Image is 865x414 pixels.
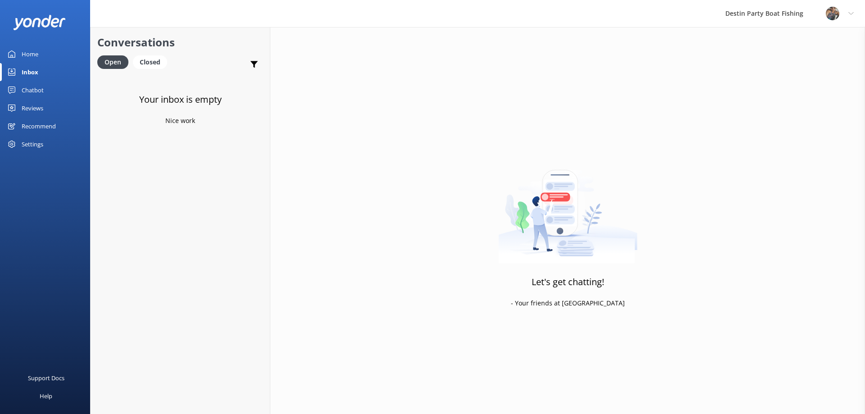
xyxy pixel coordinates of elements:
div: Open [97,55,128,69]
h3: Your inbox is empty [139,92,222,107]
img: yonder-white-logo.png [14,15,65,30]
a: Open [97,57,133,67]
div: Inbox [22,63,38,81]
h2: Conversations [97,34,263,51]
div: Reviews [22,99,43,117]
div: Help [40,387,52,405]
div: Recommend [22,117,56,135]
div: Home [22,45,38,63]
div: Closed [133,55,167,69]
p: - Your friends at [GEOGRAPHIC_DATA] [511,298,625,308]
img: 250-1666038197.jpg [826,7,839,20]
h3: Let's get chatting! [532,275,604,289]
div: Settings [22,135,43,153]
div: Support Docs [28,369,64,387]
img: artwork of a man stealing a conversation from at giant smartphone [498,151,637,264]
p: Nice work [165,116,195,126]
div: Chatbot [22,81,44,99]
a: Closed [133,57,172,67]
